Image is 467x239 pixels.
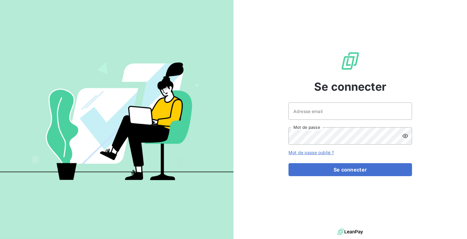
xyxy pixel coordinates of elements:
img: Logo LeanPay [340,51,360,71]
span: Se connecter [314,78,386,95]
button: Se connecter [288,163,412,176]
input: placeholder [288,102,412,120]
a: Mot de passe oublié ? [288,150,334,155]
img: logo [338,227,363,237]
